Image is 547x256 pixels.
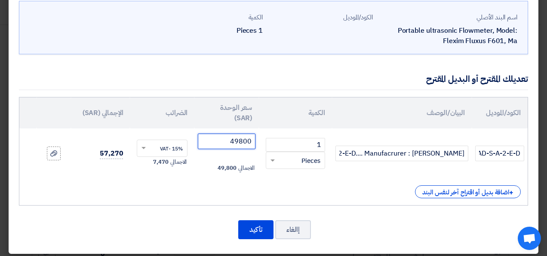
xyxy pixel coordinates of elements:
[218,164,236,172] span: 49,800
[270,12,373,22] div: الكود/الموديل
[198,134,255,149] input: أدخل سعر الوحدة
[137,140,187,157] ng-select: VAT
[160,12,263,22] div: الكمية
[170,158,187,166] span: الاجمالي
[238,220,273,239] button: تأكيد
[380,12,517,22] div: اسم البند الأصلي
[415,185,521,198] div: اضافة بديل أو اقتراح آخر لنفس البند
[238,164,255,172] span: الاجمالي
[266,138,325,152] input: RFQ_STEP1.ITEMS.2.AMOUNT_TITLE
[130,97,194,128] th: الضرائب
[472,97,528,128] th: الكود/الموديل
[380,25,517,46] div: Portable ultrasonic Flowmeter, Model: Flexim Fluxus F601, Ma
[332,97,472,128] th: البيان/الوصف
[259,97,332,128] th: الكمية
[71,97,130,128] th: الإجمالي (SAR)
[509,187,513,198] span: +
[426,72,528,85] div: تعديلك المقترح أو البديل المقترح
[194,97,259,128] th: سعر الوحدة (SAR)
[100,148,123,159] span: 57,270
[153,158,169,166] span: 7,470
[475,146,524,161] input: الموديل
[301,156,320,166] span: Pieces
[275,220,311,239] button: إالغاء
[160,25,263,36] div: 1 Pieces
[518,227,541,250] div: Open chat
[335,146,468,161] input: Add Item Description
